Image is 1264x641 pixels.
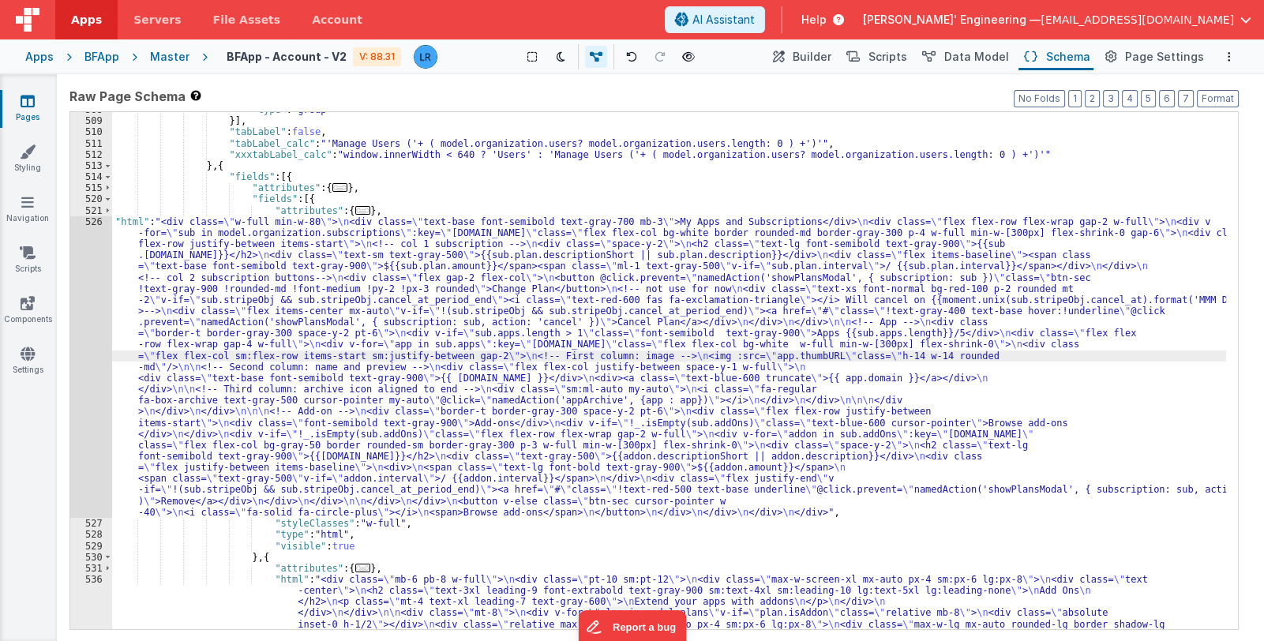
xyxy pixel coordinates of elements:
span: ... [355,206,371,215]
button: 5 [1141,90,1156,107]
button: No Folds [1014,90,1065,107]
div: 527 [70,518,112,529]
span: File Assets [213,12,281,28]
span: ... [355,564,371,572]
span: ... [332,183,348,192]
div: 530 [70,552,112,563]
div: 514 [70,171,112,182]
span: Data Model [944,49,1009,65]
span: Schema [1046,49,1090,65]
h4: BFApp - Account - V2 [227,51,347,62]
span: Builder [793,49,831,65]
button: Schema [1018,43,1093,70]
div: 509 [70,115,112,126]
span: AI Assistant [692,12,755,28]
img: 0cc89ea87d3ef7af341bf65f2365a7ce [414,46,437,68]
span: Scripts [868,49,907,65]
button: 1 [1068,90,1082,107]
div: BFApp [84,49,119,65]
div: 531 [70,563,112,574]
button: 2 [1085,90,1100,107]
div: 528 [70,529,112,540]
button: Scripts [841,43,910,70]
div: V: 88.31 [353,47,401,66]
span: Page Settings [1125,49,1204,65]
button: Format [1197,90,1239,107]
button: [PERSON_NAME]' Engineering — [EMAIL_ADDRESS][DOMAIN_NAME] [863,12,1251,28]
div: 511 [70,138,112,149]
div: 512 [70,149,112,160]
button: Page Settings [1100,43,1207,70]
button: 7 [1178,90,1194,107]
div: 526 [70,216,112,519]
span: [PERSON_NAME]' Engineering — [863,12,1041,28]
button: Builder [767,43,835,70]
div: 529 [70,541,112,552]
span: Raw Page Schema [69,87,186,106]
div: 510 [70,126,112,137]
div: 520 [70,193,112,204]
div: Apps [25,49,54,65]
span: [EMAIL_ADDRESS][DOMAIN_NAME] [1041,12,1234,28]
div: 521 [70,205,112,216]
button: Data Model [917,43,1012,70]
button: 3 [1103,90,1119,107]
div: Master [150,49,189,65]
span: Apps [71,12,102,28]
button: Options [1220,47,1239,66]
span: Servers [133,12,181,28]
button: 6 [1159,90,1175,107]
div: 513 [70,160,112,171]
button: 4 [1122,90,1138,107]
button: AI Assistant [665,6,765,33]
div: 515 [70,182,112,193]
span: Help [801,12,827,28]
